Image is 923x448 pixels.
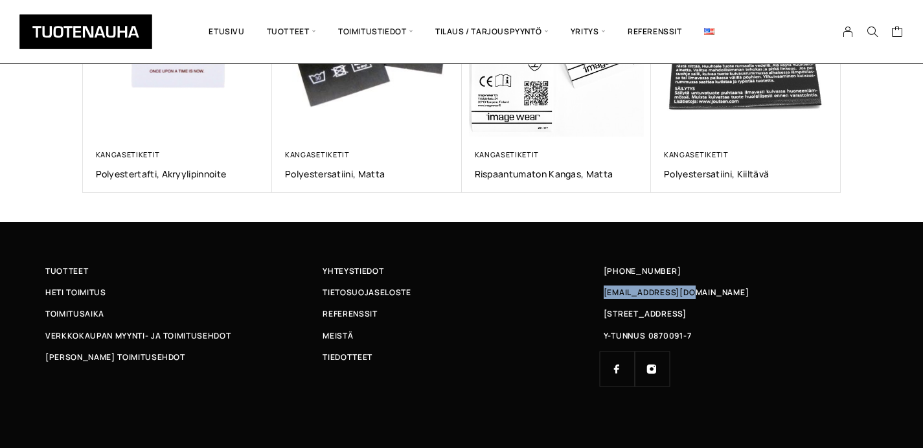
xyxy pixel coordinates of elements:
[664,150,729,159] a: Kangasetiketit
[45,307,104,320] span: Toimitusaika
[604,329,692,342] span: Y-TUNNUS 0870091-7
[475,150,540,159] a: Kangasetiketit
[323,307,600,320] a: Referenssit
[285,168,449,180] a: Polyestersatiini, matta
[891,25,904,41] a: Cart
[600,352,635,386] a: Facebook
[45,264,88,278] span: Tuotteet
[323,329,600,342] a: Meistä
[323,264,383,278] span: Yhteystiedot
[475,168,639,180] a: Rispaantumaton kangas, matta
[45,350,323,364] a: [PERSON_NAME] toimitusehdot
[323,307,377,320] span: Referenssit
[285,150,350,159] a: Kangasetiketit
[704,28,714,35] img: English
[323,264,600,278] a: Yhteystiedot
[323,286,411,299] span: Tietosuojaseloste
[604,307,687,320] span: [STREET_ADDRESS]
[560,10,617,54] span: Yritys
[424,10,560,54] span: Tilaus / Tarjouspyyntö
[323,329,353,342] span: Meistä
[664,168,828,180] a: Polyestersatiini, kiiltävä
[635,352,670,386] a: Instagram
[96,168,260,180] a: Polyestertafti, akryylipinnoite
[45,286,106,299] span: Heti toimitus
[45,350,185,364] span: [PERSON_NAME] toimitusehdot
[45,329,231,342] span: Verkkokaupan myynti- ja toimitusehdot
[860,26,885,38] button: Search
[836,26,861,38] a: My Account
[45,329,323,342] a: Verkkokaupan myynti- ja toimitusehdot
[604,286,749,299] a: [EMAIL_ADDRESS][DOMAIN_NAME]
[256,10,327,54] span: Tuotteet
[45,264,323,278] a: Tuotteet
[323,286,600,299] a: Tietosuojaseloste
[45,307,323,320] a: Toimitusaika
[323,350,372,364] span: Tiedotteet
[96,150,161,159] a: Kangasetiketit
[327,10,424,54] span: Toimitustiedot
[604,264,681,278] a: [PHONE_NUMBER]
[198,10,255,54] a: Etusivu
[19,14,152,49] img: Tuotenauha Oy
[617,10,693,54] a: Referenssit
[45,286,323,299] a: Heti toimitus
[323,350,600,364] a: Tiedotteet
